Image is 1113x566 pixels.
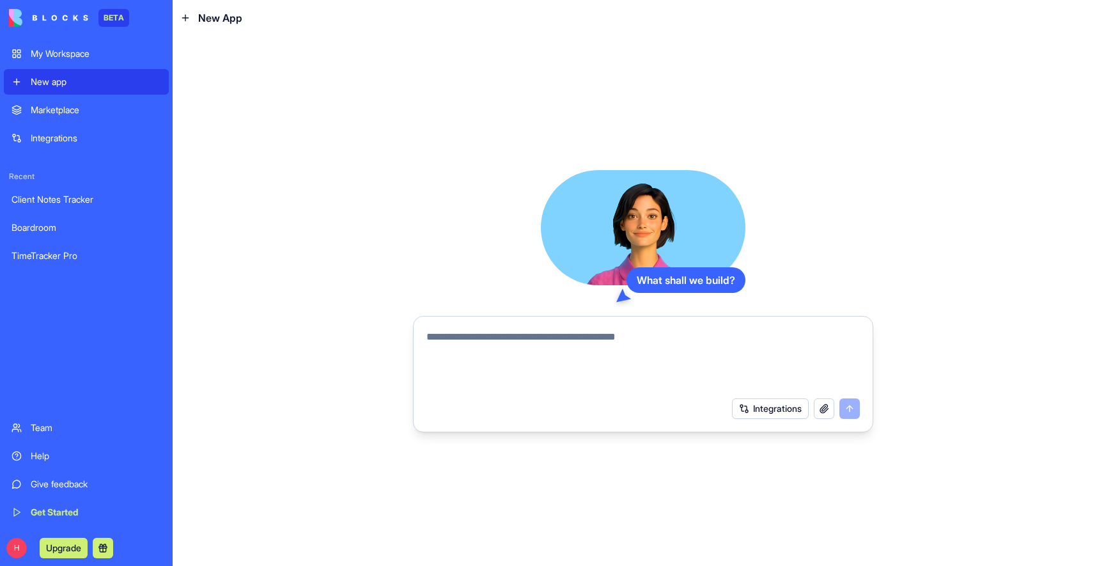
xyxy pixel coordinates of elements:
div: Integrations [31,132,161,145]
img: logo [9,9,88,27]
div: Get Started [31,506,161,519]
a: Marketplace [4,97,169,123]
div: What shall we build? [627,267,745,293]
div: BETA [98,9,129,27]
div: Give feedback [31,478,161,491]
a: Boardroom [4,215,169,240]
a: Integrations [4,125,169,151]
div: New app [31,75,161,88]
a: Give feedback [4,471,169,497]
span: H [6,538,27,558]
button: Integrations [732,398,809,419]
a: Get Started [4,499,169,525]
a: Team [4,415,169,441]
a: Upgrade [40,541,88,554]
a: TimeTracker Pro [4,243,169,269]
a: Help [4,443,169,469]
div: Help [31,450,161,462]
a: New app [4,69,169,95]
div: Client Notes Tracker [12,193,161,206]
button: Upgrade [40,538,88,558]
div: Marketplace [31,104,161,116]
a: Client Notes Tracker [4,187,169,212]
a: My Workspace [4,41,169,67]
div: Team [31,421,161,434]
span: Recent [4,171,169,182]
div: Boardroom [12,221,161,234]
div: My Workspace [31,47,161,60]
span: New App [198,10,242,26]
a: BETA [9,9,129,27]
div: TimeTracker Pro [12,249,161,262]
